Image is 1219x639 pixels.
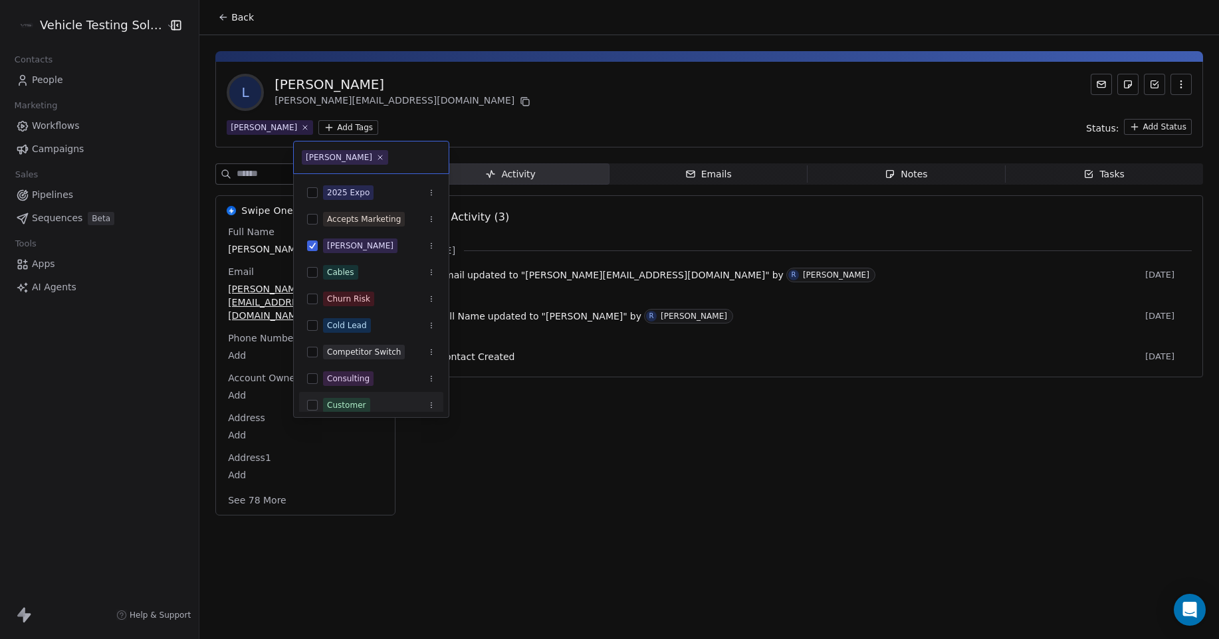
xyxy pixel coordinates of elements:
div: [PERSON_NAME] [327,240,393,252]
div: Competitor Switch [327,346,401,358]
div: Churn Risk [327,293,370,305]
div: Customer [327,399,366,411]
div: [PERSON_NAME] [306,151,372,163]
div: Cables [327,266,354,278]
div: 2025 Expo [327,187,370,199]
div: Accepts Marketing [327,213,401,225]
div: Consulting [327,373,370,385]
div: Cold Lead [327,319,367,331]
